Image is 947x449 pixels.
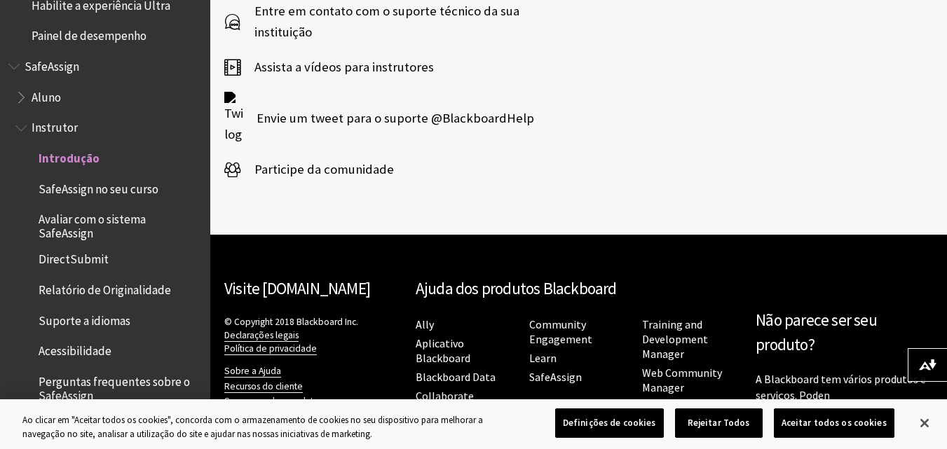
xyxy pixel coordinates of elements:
a: Sobre a Ajuda [224,365,281,378]
p: A Blackboard tem vários produtos e serviços. Podemos ajudar você a encontrar as informações de qu... [756,371,933,434]
button: Definições de cookies [555,408,664,438]
div: Ao clicar em "Aceitar todos os cookies", concorda com o armazenamento de cookies no seu dispositi... [22,413,521,441]
a: Training and Development Manager [642,317,708,361]
a: Política de privacidade [224,343,317,355]
span: Assista a vídeos para instrutores [240,57,434,78]
a: Twitter logo Envie um tweet para o suporte @BlackboardHelp [224,92,534,145]
a: Learn [529,351,557,366]
a: Entre em contato com o suporte técnico da sua instituição [224,1,579,43]
span: Suporte a idiomas [39,309,130,328]
button: Rejeitar Todos [675,408,763,438]
a: Aplicativo Blackboard [416,336,470,366]
p: © Copyright 2018 Blackboard Inc. [224,315,402,355]
a: Ally [416,317,434,332]
span: Instrutor [32,116,78,135]
a: Segurança dos produtos [224,395,322,408]
span: Aluno [32,85,61,104]
a: Web Community Manager [642,366,722,395]
nav: Book outline for Blackboard SafeAssign [8,55,202,434]
a: Voltar ao topo [829,390,947,416]
span: Entre em contato com o suporte técnico da sua instituição [240,1,579,43]
span: Perguntas frequentes sobre o SafeAssign [39,370,200,403]
span: Avaliar com o sistema SafeAssign [39,208,200,241]
h2: Ajuda dos produtos Blackboard [416,277,742,301]
span: Relatório de Originalidade [39,278,171,297]
span: DirectSubmit [39,248,109,267]
button: Aceitar todos os cookies [774,408,894,438]
span: Acessibilidade [39,340,111,359]
a: SafeAssign [529,370,582,385]
span: Envie um tweet para o suporte @BlackboardHelp [243,108,534,129]
a: Declarações legais [224,329,299,342]
h2: Não parece ser seu produto? [756,308,933,357]
button: Fechar [909,408,940,438]
a: Visite [DOMAIN_NAME] [224,278,370,298]
img: Twitter logo [224,92,243,145]
a: Recursos do cliente [224,380,303,393]
a: Community Engagement [529,317,592,347]
span: SafeAssign no seu curso [39,177,158,196]
a: Collaborate [416,389,474,403]
a: Assista a vídeos para instrutores [224,57,434,78]
span: Painel de desempenho [32,25,147,43]
span: Introdução [39,146,100,165]
span: SafeAssign [25,55,79,74]
a: Blackboard Data [416,370,496,385]
a: Participe da comunidade [224,159,394,180]
span: Participe da comunidade [240,159,394,180]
